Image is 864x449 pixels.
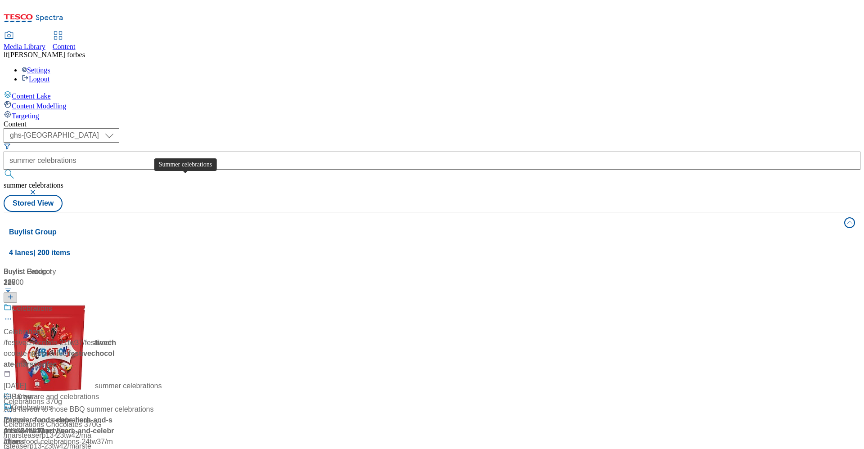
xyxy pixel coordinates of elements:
svg: Search Filters [4,143,11,150]
span: / festivechocolate-21tw37 [4,339,83,346]
span: lf [4,51,8,58]
input: Search [4,152,860,170]
a: Targeting [4,110,860,120]
a: Content [53,32,76,51]
span: Media Library [4,43,45,50]
div: 315 [4,277,169,288]
div: Celebrations [4,327,44,337]
span: / festivechocolate-marsconfec [4,350,114,368]
a: Content Lake [4,90,860,100]
h4: Buylist Group [9,227,839,238]
span: Content Lake [12,92,51,100]
div: Celebrations [12,402,52,413]
div: Celebrations [12,303,52,314]
div: 03:10 am [4,391,169,402]
span: 4 lanes | 200 items [9,249,70,256]
a: Settings [22,66,50,74]
span: Content Modelling [12,102,66,110]
button: Stored View [4,195,63,212]
span: / mars-food-celebrations-24tw37 [4,438,105,445]
span: Content [53,43,76,50]
span: summer celebrations [4,181,63,189]
a: Content Modelling [4,100,860,110]
div: Ad538470 Mars Food [4,426,73,436]
span: / festivechocolate-marsconfec [4,339,113,357]
span: Targeting [12,112,39,120]
a: Logout [22,75,49,83]
div: Content [4,120,860,128]
span: [PERSON_NAME] forbes [8,51,85,58]
a: Media Library [4,32,45,51]
div: [DATE] [4,381,169,391]
div: Buylist Category [4,266,169,277]
button: Buylist Group4 lanes| 200 items [4,212,860,263]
